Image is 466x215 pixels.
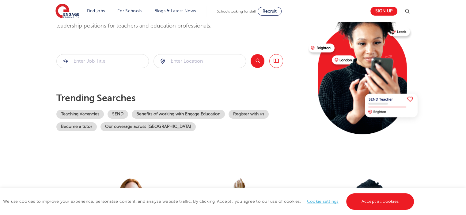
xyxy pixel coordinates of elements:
a: Register with us [229,110,269,119]
a: Recruit [258,7,282,16]
a: Become a tutor [56,122,97,131]
a: Accept all cookies [346,193,414,210]
div: Submit [56,54,149,68]
a: Blogs & Latest News [154,9,196,13]
span: Schools looking for staff [217,9,256,13]
input: Submit [57,54,149,68]
a: Our coverage across [GEOGRAPHIC_DATA] [100,122,196,131]
div: Submit [153,54,246,68]
p: Trending searches [56,93,304,104]
a: Find jobs [87,9,105,13]
a: Teaching Vacancies [56,110,104,119]
input: Submit [154,54,246,68]
button: Search [251,54,264,68]
a: Sign up [370,7,397,16]
a: Benefits of working with Engage Education [132,110,225,119]
a: Cookie settings [307,199,339,204]
span: We use cookies to improve your experience, personalise content, and analyse website traffic. By c... [3,199,415,204]
p: Welcome to the fastest-growing database of teaching, SEND, support and leadership positions for t... [56,15,259,30]
span: Recruit [263,9,277,13]
a: For Schools [117,9,142,13]
img: Engage Education [55,4,79,19]
a: SEND [108,110,128,119]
